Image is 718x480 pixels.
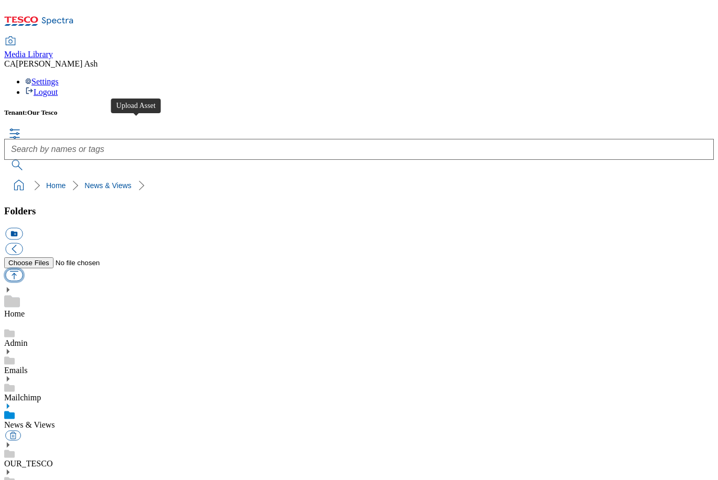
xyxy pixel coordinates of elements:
[4,139,714,160] input: Search by names or tags
[4,176,714,195] nav: breadcrumb
[25,77,59,86] a: Settings
[4,108,714,117] h5: Tenant:
[4,59,16,68] span: CA
[4,366,27,375] a: Emails
[25,88,58,96] a: Logout
[4,459,52,468] a: OUR_TESCO
[10,177,27,194] a: home
[46,181,66,190] a: Home
[4,205,714,217] h3: Folders
[4,50,53,59] span: Media Library
[84,181,131,190] a: News & Views
[4,37,53,59] a: Media Library
[4,420,55,429] a: News & Views
[4,309,25,318] a: Home
[16,59,98,68] span: [PERSON_NAME] Ash
[4,339,27,347] a: Admin
[27,108,58,116] span: Our Tesco
[4,393,41,402] a: Mailchimp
